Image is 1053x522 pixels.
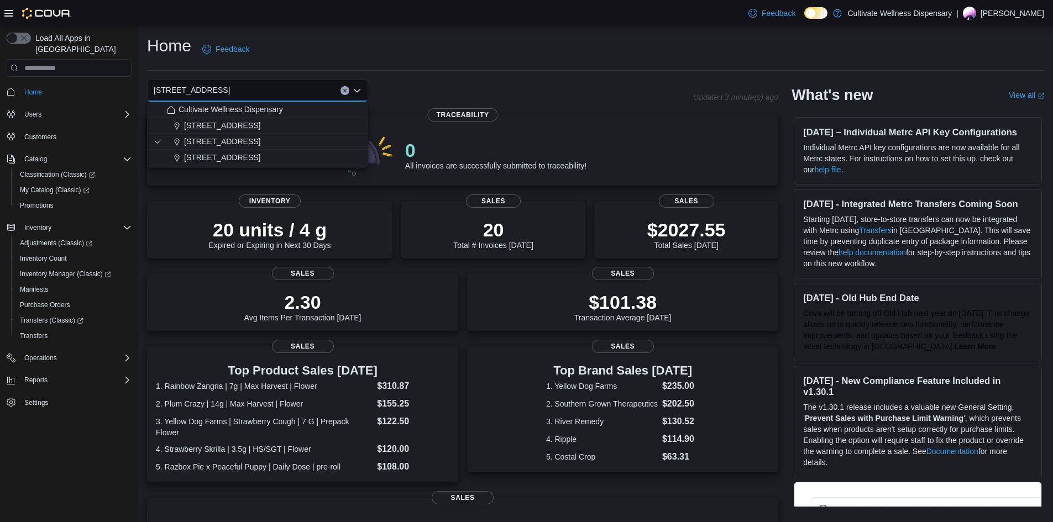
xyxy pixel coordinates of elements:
a: Learn More [955,342,996,351]
p: 0 [405,139,586,161]
a: Inventory Manager (Classic) [11,266,136,282]
a: help file [814,165,841,174]
a: Adjustments (Classic) [15,236,97,250]
span: Inventory Manager (Classic) [15,267,132,281]
button: Inventory [20,221,56,234]
div: Total Sales [DATE] [647,219,726,250]
span: Reports [20,373,132,387]
h2: What's new [792,86,873,104]
button: Cultivate Wellness Dispensary [147,102,368,118]
p: Updated 3 minute(s) ago [693,93,778,102]
p: Cultivate Wellness Dispensary [847,7,952,20]
button: [STREET_ADDRESS] [147,150,368,166]
span: Inventory [20,221,132,234]
span: Transfers [20,331,48,340]
svg: External link [1038,93,1044,99]
span: Adjustments (Classic) [15,236,132,250]
span: Purchase Orders [15,298,132,312]
dd: $63.31 [662,450,699,463]
button: Transfers [11,328,136,344]
span: Load All Apps in [GEOGRAPHIC_DATA] [31,33,132,55]
span: Operations [20,351,132,365]
button: Purchase Orders [11,297,136,313]
span: Catalog [20,152,132,166]
button: Operations [2,350,136,366]
span: [STREET_ADDRESS] [184,120,260,131]
span: Traceability [428,108,498,122]
dd: $114.90 [662,433,699,446]
a: Transfers (Classic) [11,313,136,328]
span: Customers [20,130,132,144]
div: All invoices are successfully submitted to traceability! [405,139,586,170]
p: Starting [DATE], store-to-store transfers can now be integrated with Metrc using in [GEOGRAPHIC_D... [803,214,1033,269]
span: Sales [432,491,494,504]
span: Manifests [20,285,48,294]
span: Transfers (Classic) [20,316,83,325]
span: Settings [20,396,132,409]
dt: 3. Yellow Dog Farms | Strawberry Cough | 7 G | Prepack Flower [156,416,373,438]
dt: 4. Strawberry Skrilla | 3.5g | HS/SGT | Flower [156,444,373,455]
button: Settings [2,394,136,410]
span: Feedback [762,8,795,19]
button: Clear input [340,86,349,95]
img: Cova [22,8,71,19]
span: Reports [24,376,48,384]
span: Cultivate Wellness Dispensary [179,104,283,115]
h3: [DATE] - New Compliance Feature Included in v1.30.1 [803,375,1033,397]
strong: Prevent Sales with Purchase Limit Warning [805,414,963,423]
span: Sales [659,194,714,208]
dd: $155.25 [377,397,449,410]
dt: 2. Southern Grown Therapeutics [546,398,658,409]
button: Manifests [11,282,136,297]
a: View allExternal link [1009,91,1044,99]
a: Home [20,86,46,99]
h3: [DATE] - Integrated Metrc Transfers Coming Soon [803,198,1033,209]
dd: $108.00 [377,460,449,473]
p: $2027.55 [647,219,726,241]
button: Promotions [11,198,136,213]
dt: 5. Costal Crop [546,451,658,462]
button: Close list of options [353,86,362,95]
span: Home [20,85,132,98]
span: Sales [272,340,334,353]
dd: $130.52 [662,415,699,428]
button: Customers [2,129,136,145]
p: 20 [453,219,533,241]
p: 2.30 [244,291,362,313]
p: Individual Metrc API key configurations are now available for all Metrc states. For instructions ... [803,142,1033,175]
dd: $202.50 [662,397,699,410]
a: Transfers [15,329,52,342]
nav: Complex example [7,79,132,439]
input: Dark Mode [804,7,827,19]
span: Feedback [216,44,249,55]
span: Catalog [24,155,47,164]
span: Transfers [15,329,132,342]
h3: [DATE] – Individual Metrc API Key Configurations [803,126,1033,138]
span: Home [24,88,42,97]
dd: $122.50 [377,415,449,428]
a: Settings [20,396,53,409]
button: Reports [20,373,52,387]
a: Inventory Count [15,252,71,265]
span: Operations [24,354,57,362]
span: Classification (Classic) [15,168,132,181]
button: Users [20,108,46,121]
a: My Catalog (Classic) [11,182,136,198]
button: Operations [20,351,61,365]
a: Classification (Classic) [15,168,99,181]
span: Manifests [15,283,132,296]
span: Sales [466,194,521,208]
p: 20 units / 4 g [209,219,331,241]
span: Classification (Classic) [20,170,95,179]
div: Avg Items Per Transaction [DATE] [244,291,362,322]
span: Users [20,108,132,121]
span: [STREET_ADDRESS] [184,152,260,163]
span: Purchase Orders [20,300,70,309]
span: Promotions [15,199,132,212]
span: Sales [592,267,654,280]
p: $101.38 [574,291,672,313]
a: help documentation [839,248,906,257]
span: My Catalog (Classic) [20,186,90,194]
span: Sales [272,267,334,280]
